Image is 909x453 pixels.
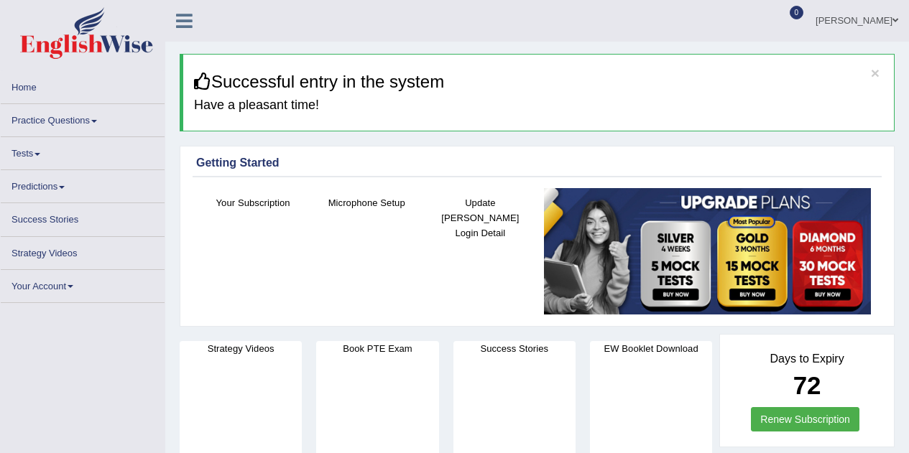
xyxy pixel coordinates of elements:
a: Success Stories [1,203,165,231]
a: Practice Questions [1,104,165,132]
a: Tests [1,137,165,165]
h4: EW Booklet Download [590,341,712,356]
button: × [871,65,880,80]
a: Renew Subscription [751,407,859,431]
a: Your Account [1,270,165,298]
h4: Days to Expiry [736,352,878,365]
h4: Book PTE Exam [316,341,438,356]
h4: Strategy Videos [180,341,302,356]
h4: Microphone Setup [317,195,416,210]
span: 0 [790,6,804,19]
h4: Update [PERSON_NAME] Login Detail [430,195,530,240]
h3: Successful entry in the system [194,73,883,91]
img: small5.jpg [544,188,871,314]
h4: Your Subscription [203,195,303,210]
a: Strategy Videos [1,237,165,265]
div: Getting Started [196,154,878,172]
b: 72 [793,371,821,399]
h4: Success Stories [453,341,576,356]
a: Predictions [1,170,165,198]
h4: Have a pleasant time! [194,98,883,113]
a: Home [1,71,165,99]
